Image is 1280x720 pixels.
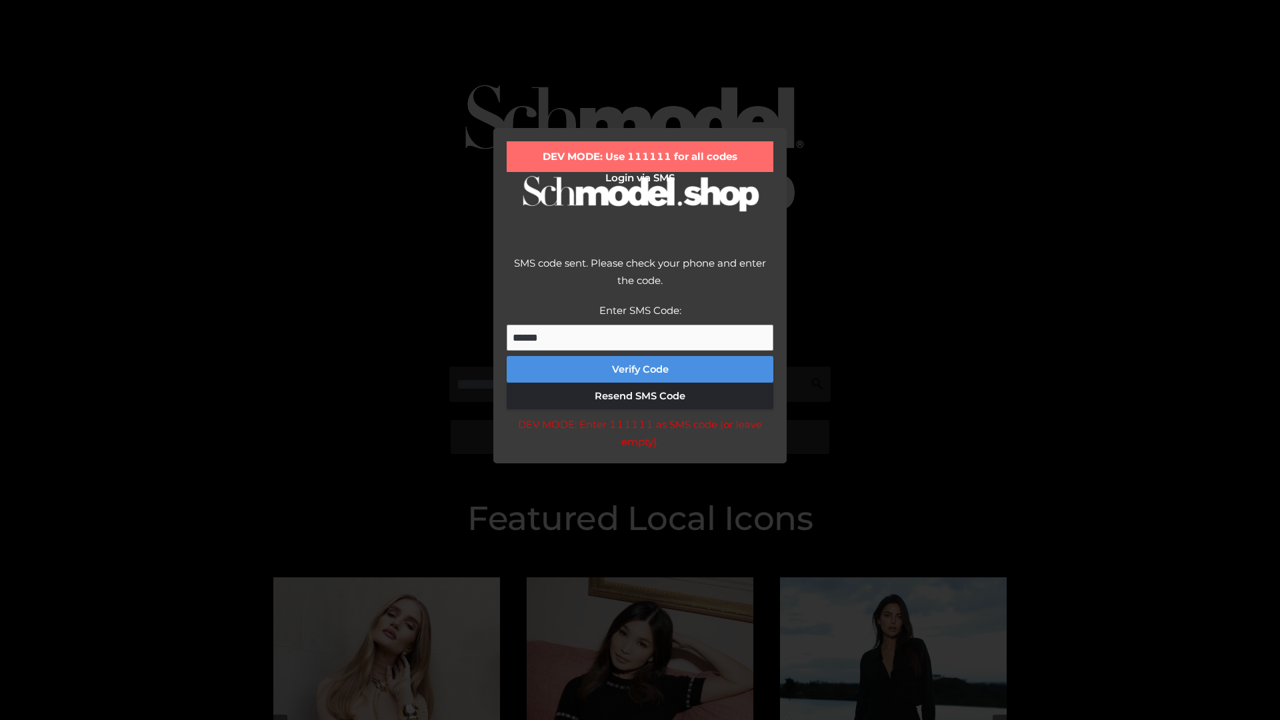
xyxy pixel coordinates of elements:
[507,356,773,383] button: Verify Code
[507,172,773,184] h2: Login via SMS
[599,304,681,317] label: Enter SMS Code:
[507,255,773,302] div: SMS code sent. Please check your phone and enter the code.
[507,141,773,172] div: DEV MODE: Use 111111 for all codes
[507,383,773,409] button: Resend SMS Code
[507,416,773,450] div: DEV MODE: Enter 111111 as SMS code (or leave empty).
